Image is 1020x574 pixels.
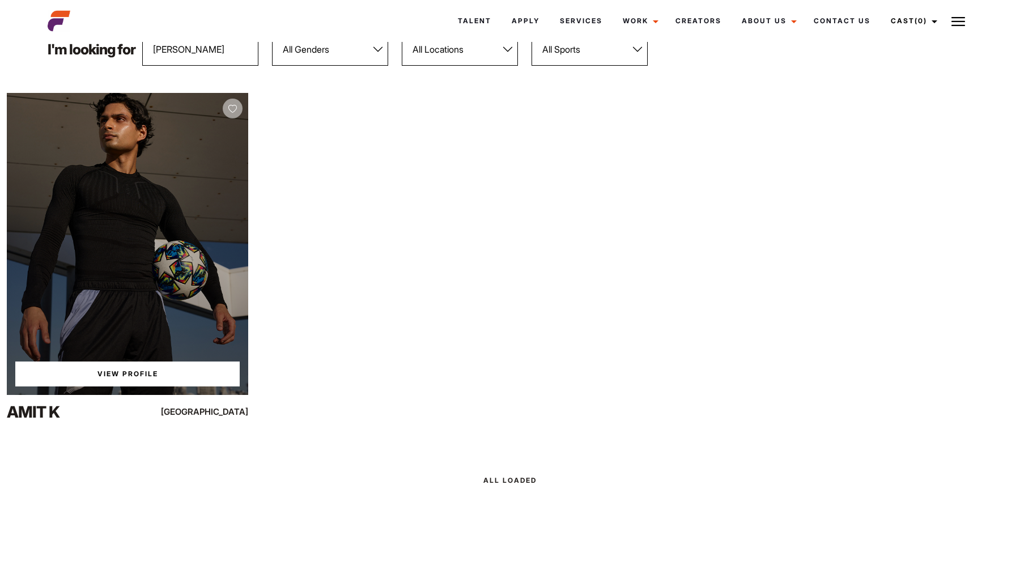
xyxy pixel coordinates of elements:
[915,16,927,25] span: (0)
[48,42,135,57] p: I'm looking for
[881,6,944,36] a: Cast(0)
[7,401,152,423] div: Amit K
[48,10,70,32] img: cropped-aefm-brand-fav-22-square.png
[804,6,881,36] a: Contact Us
[665,6,732,36] a: Creators
[176,405,248,419] div: [GEOGRAPHIC_DATA]
[15,362,240,386] a: View Amit K'sProfile
[448,6,501,36] a: Talent
[951,15,965,28] img: Burger icon
[732,6,804,36] a: About Us
[501,6,550,36] a: Apply
[142,33,258,66] input: Enter talent name
[550,6,613,36] a: Services
[613,6,665,36] a: Work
